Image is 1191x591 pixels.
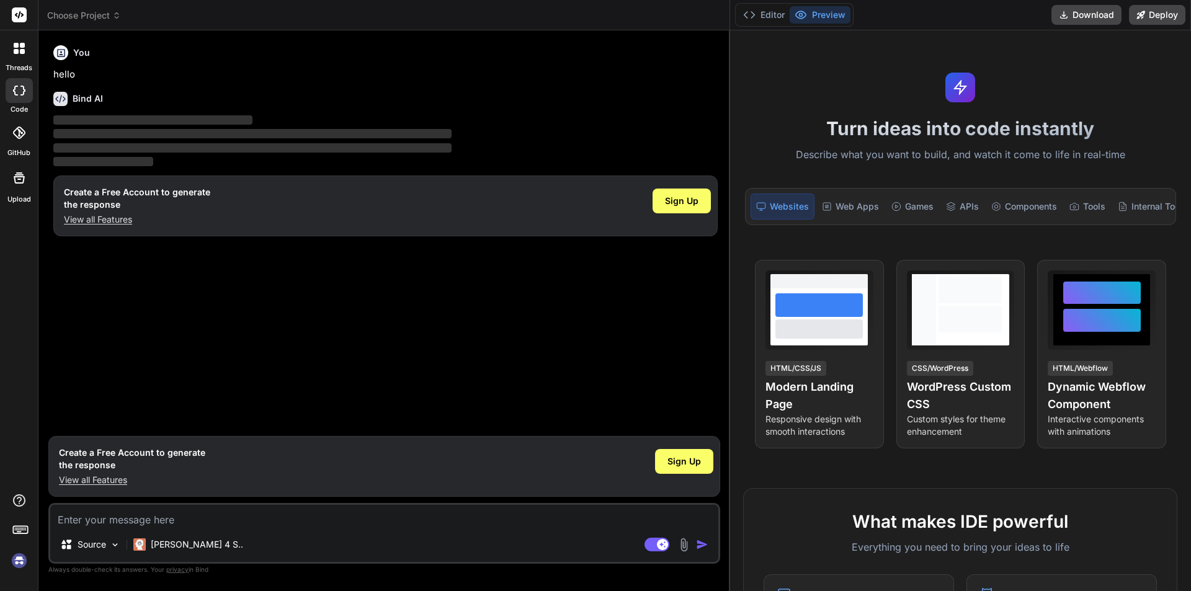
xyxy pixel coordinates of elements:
div: CSS/WordPress [907,361,973,376]
p: Describe what you want to build, and watch it come to life in real-time [738,147,1184,163]
h1: Create a Free Account to generate the response [59,447,205,471]
p: hello [53,68,718,82]
span: Sign Up [665,195,698,207]
div: Web Apps [817,193,884,220]
h4: Dynamic Webflow Component [1048,378,1156,413]
span: Sign Up [667,455,701,468]
label: Upload [7,194,31,205]
p: Source [78,538,106,551]
button: Preview [790,6,850,24]
button: Deploy [1129,5,1185,25]
span: ‌ [53,129,452,138]
div: HTML/CSS/JS [765,361,826,376]
div: Tools [1064,193,1110,220]
div: Games [886,193,939,220]
label: code [11,104,28,115]
div: Components [986,193,1062,220]
h6: You [73,47,90,59]
h1: Turn ideas into code instantly [738,117,1184,140]
label: threads [6,63,32,73]
img: Claude 4 Sonnet [133,538,146,551]
img: icon [696,538,708,551]
span: ‌ [53,157,153,166]
img: attachment [677,538,691,552]
p: Always double-check its answers. Your in Bind [48,564,720,575]
p: [PERSON_NAME] 4 S.. [151,538,243,551]
div: HTML/Webflow [1048,361,1113,376]
p: View all Features [64,213,210,226]
span: Choose Project [47,9,121,22]
img: Pick Models [110,540,120,550]
span: ‌ [53,143,452,153]
h6: Bind AI [73,92,103,105]
p: Custom styles for theme enhancement [907,413,1015,438]
p: Interactive components with animations [1048,413,1156,438]
h1: Create a Free Account to generate the response [64,186,210,211]
span: ‌ [53,115,252,125]
h4: WordPress Custom CSS [907,378,1015,413]
label: GitHub [7,148,30,158]
span: privacy [166,566,189,573]
img: signin [9,550,30,571]
div: APIs [941,193,984,220]
button: Download [1051,5,1122,25]
p: Everything you need to bring your ideas to life [764,540,1157,554]
p: View all Features [59,474,205,486]
h4: Modern Landing Page [765,378,873,413]
div: Websites [751,193,814,220]
p: Responsive design with smooth interactions [765,413,873,438]
h2: What makes IDE powerful [764,509,1157,535]
button: Editor [738,6,790,24]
